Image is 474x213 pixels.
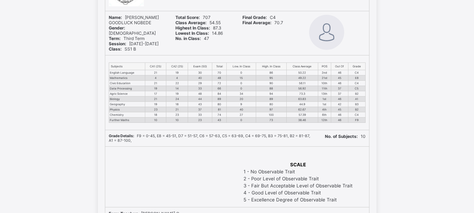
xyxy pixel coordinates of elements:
[109,25,156,36] span: [DEMOGRAPHIC_DATA]
[348,91,365,96] td: B2
[175,25,210,31] b: Highest In Class:
[166,86,188,91] td: 14
[348,86,365,91] td: C5
[227,112,256,118] td: 27
[212,118,227,123] td: 43
[188,112,212,118] td: 33
[348,75,365,81] td: E8
[212,75,227,81] td: 48
[256,102,287,107] td: 80
[109,41,126,46] b: Session:
[348,70,365,75] td: C4
[109,112,145,118] td: Chemistry
[227,70,256,75] td: 0
[287,86,318,91] td: 56.92
[256,86,287,91] td: 88
[109,86,145,91] td: Data Processing
[109,102,145,107] td: Geography
[318,63,331,70] th: POS
[212,107,227,112] td: 81
[109,91,145,96] td: Agric Science
[348,112,365,118] td: C4
[109,134,310,143] span: F9 = 0-45, E8 = 45-51, D7 = 51-57, C6 = 57-63, C5 = 63-69, C4 = 69-75, B3 = 75-81, B2 = 81-87, A1...
[242,15,267,20] b: Final Grade:
[109,118,145,123] td: Further Maths
[318,81,331,86] td: 10th
[318,91,331,96] td: 13th
[348,63,365,70] th: Grade
[243,175,353,182] td: 2 - Poor Level of Observable Trait
[145,75,166,81] td: 4
[287,96,318,102] td: 63.83
[175,15,211,20] span: 707
[256,112,287,118] td: 100
[145,107,166,112] td: 23
[331,70,348,75] td: 46
[109,25,125,31] b: Gender:
[109,36,121,41] b: Term:
[188,96,212,102] td: 44
[243,182,353,189] td: 3 - Fair But Acceptable Level of Observable Trait
[227,86,256,91] td: 0
[145,112,166,118] td: 18
[287,81,318,86] td: 56.11
[109,15,122,20] b: Name:
[256,75,287,81] td: 95
[256,107,287,112] td: 97
[256,81,287,86] td: 90
[331,86,348,91] td: 37
[318,96,331,102] td: 1st
[145,118,166,123] td: 10
[166,75,188,81] td: 4
[287,75,318,81] td: 49.22
[166,107,188,112] td: 21
[109,41,159,46] span: [DATE]-[DATE]
[287,102,318,107] td: 44.9
[348,81,365,86] td: C4
[166,91,188,96] td: 19
[256,96,287,102] td: 89
[318,107,331,112] td: 4th
[145,86,166,91] td: 19
[331,91,348,96] td: 37
[109,107,145,112] td: Physics
[318,70,331,75] td: 2nd
[318,112,331,118] td: 6th
[243,189,353,196] td: 4 - Good Level of Observable Trait
[145,91,166,96] td: 17
[325,134,358,139] b: No. of Subjects:
[166,96,188,102] td: 24
[175,31,223,36] span: 14.86
[109,81,145,86] td: Civic Education
[145,70,166,75] td: 21
[109,70,145,75] td: English Language
[175,25,221,31] span: 87.3
[318,75,331,81] td: 21st
[166,81,188,86] td: 22
[145,63,166,70] th: CA1 (25)
[242,20,272,25] b: Final Average:
[109,46,136,52] span: SS1 B
[188,75,212,81] td: 40
[348,118,365,123] td: F9
[348,102,365,107] td: B3
[175,31,209,36] b: Lowest In Class:
[109,134,134,138] b: Grade Details:
[331,118,348,123] td: 46
[109,36,145,41] span: Third Term
[287,91,318,96] td: 73.3
[109,46,122,52] b: Class:
[188,63,212,70] th: Exam (50)
[348,96,365,102] td: A1
[227,75,256,81] td: 15
[166,112,188,118] td: 23
[212,63,227,70] th: Total
[243,168,353,175] td: 1 - No Observable Trait
[166,118,188,123] td: 10
[256,91,287,96] td: 94
[175,20,207,25] b: Class Average:
[188,81,212,86] td: 29
[325,134,366,139] span: 10
[212,112,227,118] td: 74
[212,81,227,86] td: 72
